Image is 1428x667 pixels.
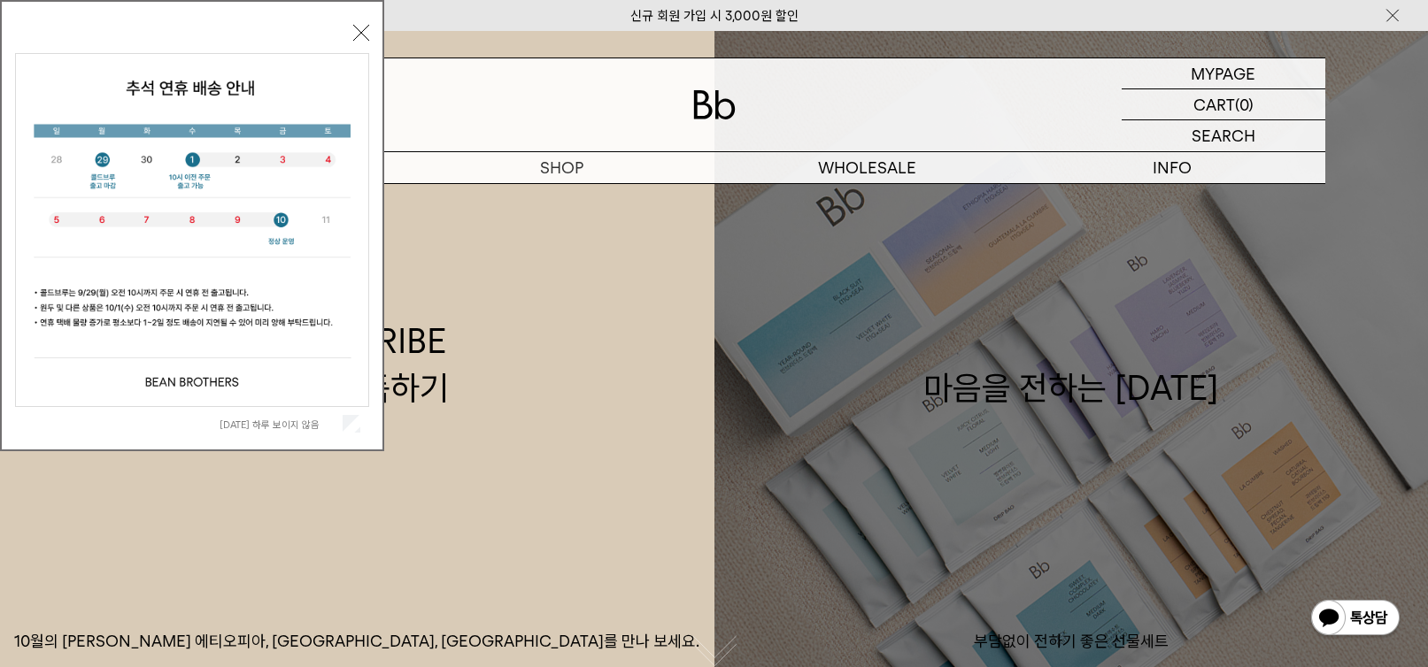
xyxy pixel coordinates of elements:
img: 카카오톡 채널 1:1 채팅 버튼 [1309,598,1401,640]
a: CART (0) [1122,89,1325,120]
label: [DATE] 하루 보이지 않음 [220,418,339,431]
img: 로고 [693,90,736,119]
div: 마음을 전하는 [DATE] [923,318,1219,411]
p: INFO [1020,152,1325,183]
a: 신규 회원 가입 시 3,000원 할인 [630,8,799,24]
a: SHOP [409,152,714,183]
p: MYPAGE [1191,58,1255,88]
p: CART [1193,89,1235,119]
p: (0) [1235,89,1254,119]
button: 닫기 [353,25,369,41]
a: MYPAGE [1122,58,1325,89]
p: WHOLESALE [714,152,1020,183]
img: 5e4d662c6b1424087153c0055ceb1a13_140731.jpg [16,54,368,406]
p: SEARCH [1192,120,1255,151]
